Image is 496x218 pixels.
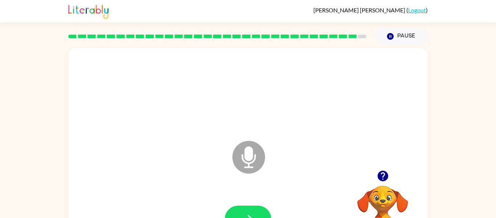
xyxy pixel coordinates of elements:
a: Logout [408,7,426,13]
img: Literably [68,3,109,19]
div: ( ) [313,7,428,13]
span: [PERSON_NAME] [PERSON_NAME] [313,7,406,13]
button: Pause [375,28,428,45]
